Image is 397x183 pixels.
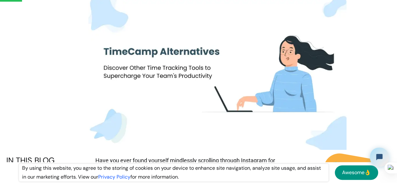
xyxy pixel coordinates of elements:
img: timegram logo [330,159,374,172]
a: Privacy Policy [98,174,130,180]
div: By using this website, you agree to the storing of cookies on your device to enhance site navigat... [19,164,328,181]
div: IN THIS BLOG [6,156,90,165]
a: Awesome👌 [335,165,378,180]
iframe: Tidio Chat [364,142,394,172]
